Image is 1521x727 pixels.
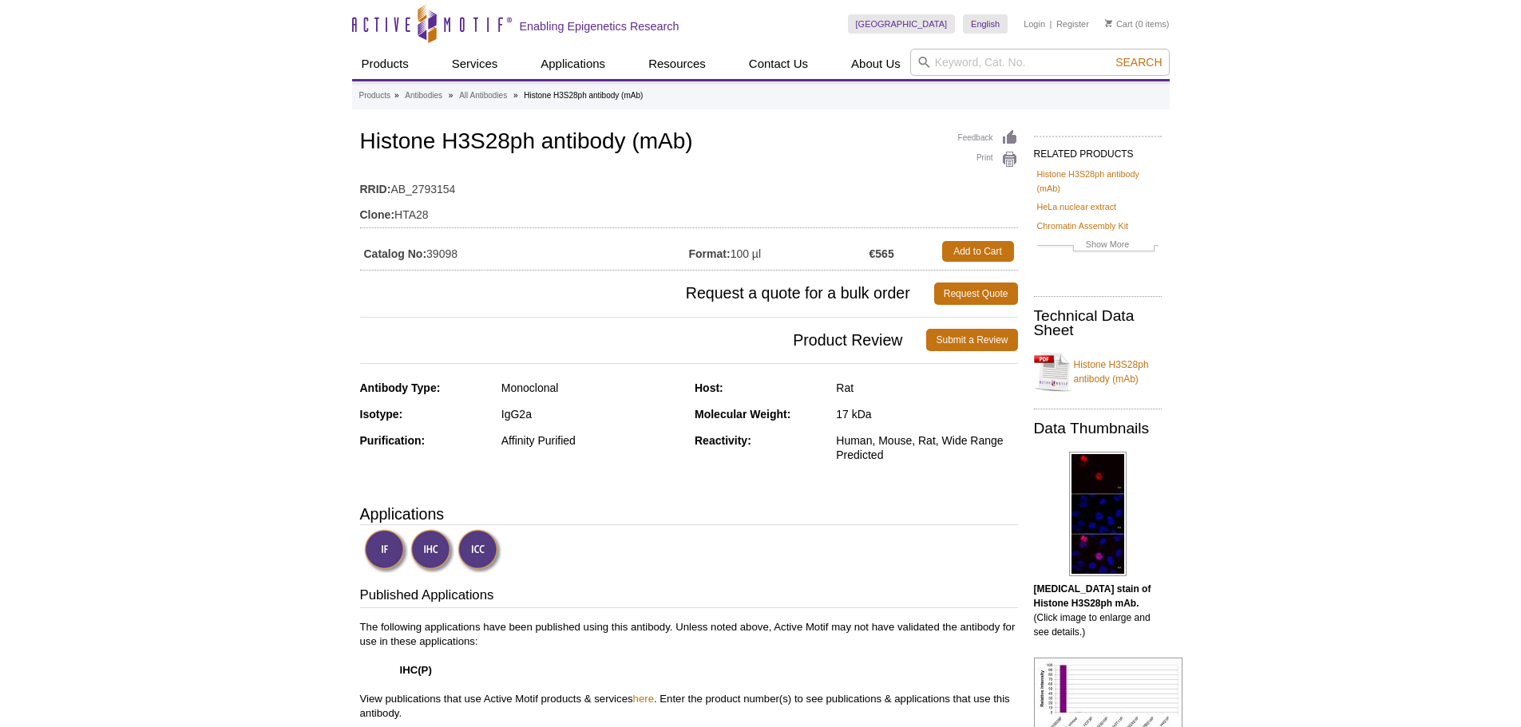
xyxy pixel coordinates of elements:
[926,329,1017,351] a: Submit a Review
[836,433,1017,462] div: Human, Mouse, Rat, Wide Range Predicted
[1037,200,1117,214] a: HeLa nuclear extract
[1069,452,1127,576] img: Histone H3S28ph antibody (mAb) tested by immunofluorescence.
[1050,14,1052,34] li: |
[1034,348,1162,396] a: Histone H3S28ph antibody (mAb)
[1037,219,1129,233] a: Chromatin Assembly Kit
[360,586,1018,608] h3: Published Applications
[520,19,679,34] h2: Enabling Epigenetics Research
[695,408,790,421] strong: Molecular Weight:
[364,529,408,573] img: Immunofluorescence Validated
[633,693,654,705] a: here
[360,207,395,222] strong: Clone:
[360,182,391,196] strong: RRID:
[958,129,1018,147] a: Feedback
[459,89,507,103] a: All Antibodies
[360,381,441,394] strong: Antibody Type:
[531,49,615,79] a: Applications
[360,237,689,266] td: 39098
[442,49,508,79] a: Services
[360,329,927,351] span: Product Review
[1034,582,1162,639] p: (Click image to enlarge and see details.)
[848,14,956,34] a: [GEOGRAPHIC_DATA]
[1034,136,1162,164] h2: RELATED PRODUCTS
[695,434,751,447] strong: Reactivity:
[410,529,454,573] img: Immunohistochemistry Validated
[449,91,454,100] li: »
[360,129,1018,156] h1: Histone H3S28ph antibody (mAb)
[689,237,869,266] td: 100 µl
[360,198,1018,223] td: HTA28
[400,664,432,676] strong: IHC(P)
[1037,237,1159,255] a: Show More
[524,91,643,100] li: Histone H3S28ph antibody (mAb)
[1034,309,1162,338] h2: Technical Data Sheet
[394,91,399,100] li: »
[1105,14,1170,34] li: (0 items)
[1105,19,1112,27] img: Your Cart
[360,434,426,447] strong: Purification:
[1056,18,1089,30] a: Register
[869,247,894,261] strong: €565
[1105,18,1133,30] a: Cart
[934,283,1018,305] a: Request Quote
[501,433,683,448] div: Affinity Purified
[836,407,1017,421] div: 17 kDa
[639,49,715,79] a: Resources
[501,381,683,395] div: Monoclonal
[942,241,1014,262] a: Add to Cart
[1034,583,1151,609] b: [MEDICAL_DATA] stain of Histone H3S28ph mAb.
[352,49,418,79] a: Products
[963,14,1008,34] a: English
[1024,18,1045,30] a: Login
[364,247,427,261] strong: Catalog No:
[359,89,390,103] a: Products
[958,151,1018,168] a: Print
[501,407,683,421] div: IgG2a
[739,49,818,79] a: Contact Us
[513,91,518,100] li: »
[1111,55,1166,69] button: Search
[842,49,910,79] a: About Us
[910,49,1170,76] input: Keyword, Cat. No.
[1037,167,1159,196] a: Histone H3S28ph antibody (mAb)
[360,620,1018,721] p: The following applications have been published using this antibody. Unless noted above, Active Mo...
[1034,421,1162,436] h2: Data Thumbnails
[405,89,442,103] a: Antibodies
[457,529,501,573] img: Immunocytochemistry Validated
[360,172,1018,198] td: AB_2793154
[836,381,1017,395] div: Rat
[1115,56,1162,69] span: Search
[695,381,723,394] strong: Host:
[360,283,934,305] span: Request a quote for a bulk order
[689,247,731,261] strong: Format:
[360,502,1018,526] h3: Applications
[360,408,403,421] strong: Isotype:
